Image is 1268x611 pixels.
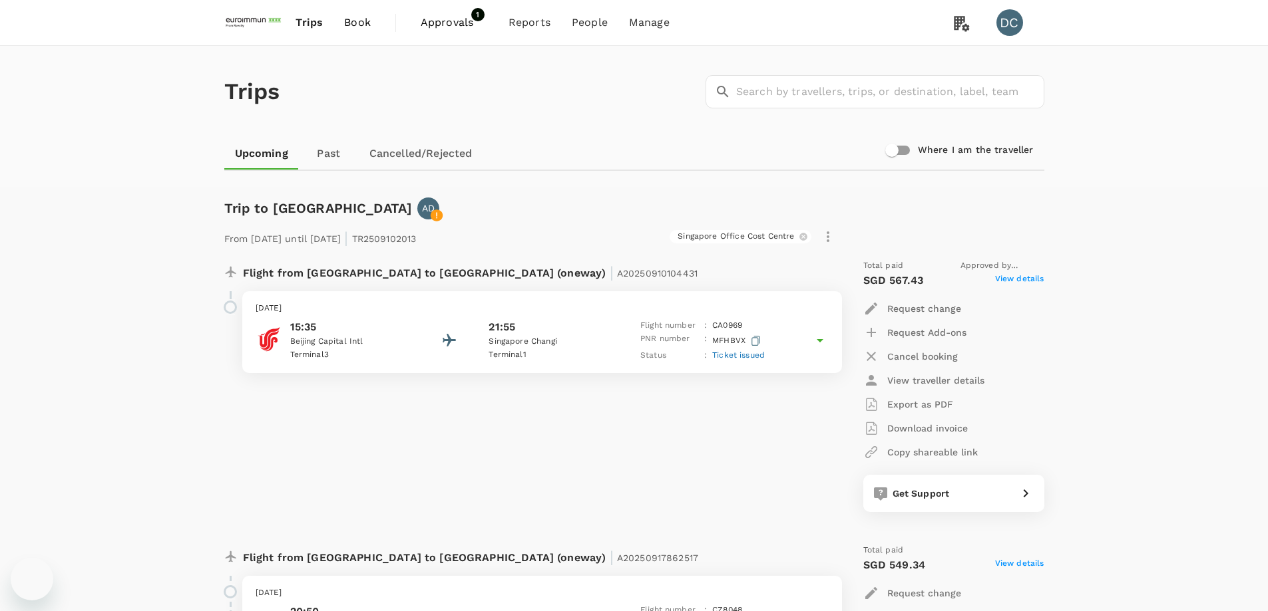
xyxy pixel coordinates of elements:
[256,302,829,315] p: [DATE]
[224,8,286,37] img: EUROIMMUN (South East Asia) Pte. Ltd.
[863,440,978,464] button: Copy shareable link
[736,75,1044,108] input: Search by travellers, trips, or destination, label, team
[863,259,904,273] span: Total paid
[863,416,968,440] button: Download invoice
[995,273,1044,289] span: View details
[712,332,763,349] p: MFHBVX
[11,558,53,600] iframe: Button to launch messaging window, conversation in progress
[610,263,614,282] span: |
[224,138,299,170] a: Upcoming
[863,344,958,368] button: Cancel booking
[422,201,435,215] p: AD
[640,349,699,362] p: Status
[572,15,608,31] span: People
[887,422,968,435] p: Download invoice
[344,229,348,247] span: |
[887,445,978,459] p: Copy shareable link
[489,319,515,335] p: 21:55
[712,350,765,360] span: Ticket issued
[887,302,961,315] p: Request change
[670,231,802,242] span: Singapore Office Cost Centre
[489,335,608,348] p: Singapore Changi
[224,225,417,249] p: From [DATE] until [DATE] TR2509102013
[704,319,707,332] p: :
[610,548,614,566] span: |
[863,581,961,605] button: Request change
[670,230,811,243] div: Singapore Office Cost Centre
[863,557,926,573] p: SGD 549.34
[863,320,966,344] button: Request Add-ons
[243,544,699,568] p: Flight from [GEOGRAPHIC_DATA] to [GEOGRAPHIC_DATA] (oneway)
[995,557,1044,573] span: View details
[617,268,698,279] span: A20250910104431
[640,319,699,332] p: Flight number
[471,8,485,21] span: 1
[893,488,950,499] span: Get Support
[290,335,410,348] p: Beijing Capital Intl
[960,259,1044,273] span: Approved by
[359,138,483,170] a: Cancelled/Rejected
[421,15,487,31] span: Approvals
[224,46,280,138] h1: Trips
[918,143,1034,158] h6: Where I am the traveller
[489,348,608,362] p: Terminal 1
[290,319,410,335] p: 15:35
[887,326,966,339] p: Request Add-ons
[996,9,1023,36] div: DC
[617,552,698,563] span: A20250917862517
[863,544,904,557] span: Total paid
[704,349,707,362] p: :
[256,586,829,600] p: [DATE]
[224,197,413,219] h6: Trip to [GEOGRAPHIC_DATA]
[863,392,953,416] button: Export as PDF
[863,273,924,289] p: SGD 567.43
[296,15,323,31] span: Trips
[712,319,742,332] p: CA 0969
[887,398,953,411] p: Export as PDF
[640,332,699,349] p: PNR number
[344,15,371,31] span: Book
[509,15,550,31] span: Reports
[863,297,961,320] button: Request change
[299,138,359,170] a: Past
[863,368,984,392] button: View traveller details
[887,586,961,600] p: Request change
[629,15,670,31] span: Manage
[887,374,984,387] p: View traveller details
[887,350,958,363] p: Cancel booking
[243,259,698,283] p: Flight from [GEOGRAPHIC_DATA] to [GEOGRAPHIC_DATA] (oneway)
[256,326,282,352] img: Air China
[290,348,410,362] p: Terminal 3
[704,332,707,349] p: :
